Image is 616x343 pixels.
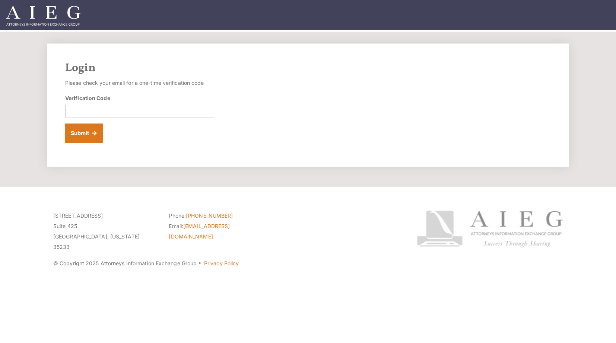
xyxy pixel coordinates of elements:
[169,221,273,242] li: Email:
[169,211,273,221] li: Phone:
[53,211,158,252] p: [STREET_ADDRESS] Suite 425 [GEOGRAPHIC_DATA], [US_STATE] 35233
[169,223,230,240] a: [EMAIL_ADDRESS][DOMAIN_NAME]
[65,94,110,102] label: Verification Code
[204,260,239,266] a: Privacy Policy
[65,61,551,75] h2: Login
[6,6,80,26] img: Attorneys Information Exchange Group
[65,124,103,143] button: Submit
[53,258,389,269] p: © Copyright 2025 Attorneys Information Exchange Group
[186,212,233,219] a: [PHONE_NUMBER]
[198,263,201,267] span: ·
[65,78,214,88] p: Please check your email for a one-time verification code
[417,211,563,247] img: Attorneys Information Exchange Group logo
